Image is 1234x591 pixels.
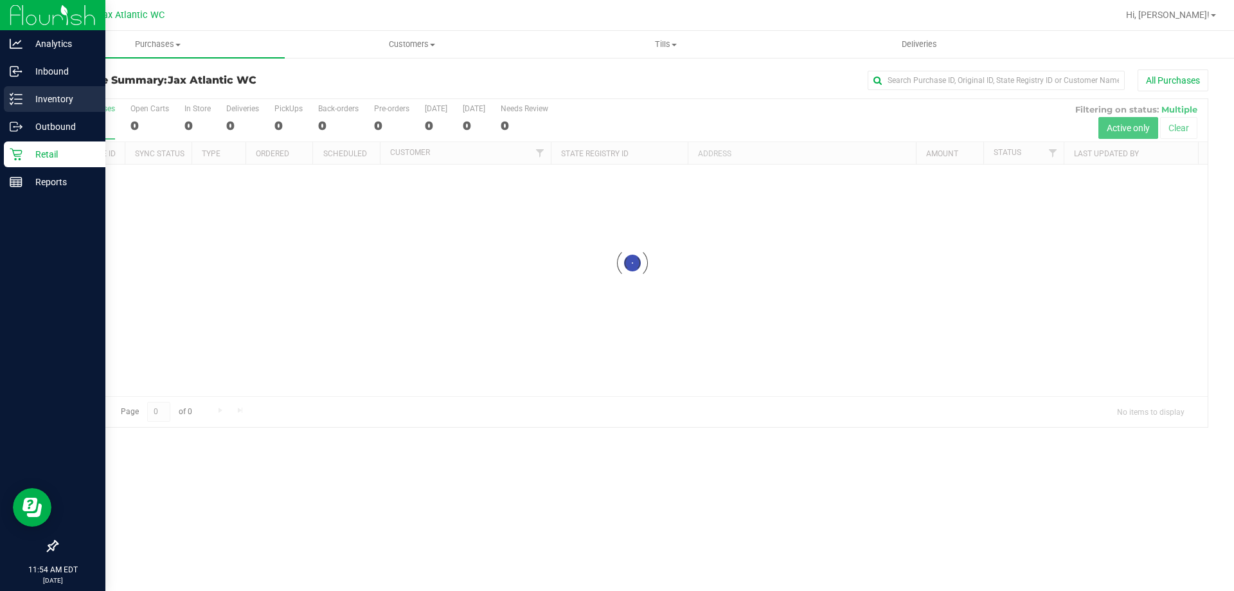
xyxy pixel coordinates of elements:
[31,39,285,50] span: Purchases
[10,176,22,188] inline-svg: Reports
[6,576,100,585] p: [DATE]
[10,120,22,133] inline-svg: Outbound
[10,37,22,50] inline-svg: Analytics
[31,31,285,58] a: Purchases
[22,119,100,134] p: Outbound
[57,75,440,86] h3: Purchase Summary:
[22,147,100,162] p: Retail
[6,564,100,576] p: 11:54 AM EDT
[22,36,100,51] p: Analytics
[792,31,1046,58] a: Deliveries
[22,174,100,190] p: Reports
[22,91,100,107] p: Inventory
[10,93,22,105] inline-svg: Inventory
[1126,10,1210,20] span: Hi, [PERSON_NAME]!
[1138,69,1208,91] button: All Purchases
[868,71,1125,90] input: Search Purchase ID, Original ID, State Registry ID or Customer Name...
[98,10,165,21] span: Jax Atlantic WC
[285,31,539,58] a: Customers
[285,39,538,50] span: Customers
[884,39,954,50] span: Deliveries
[22,64,100,79] p: Inbound
[10,65,22,78] inline-svg: Inbound
[539,31,792,58] a: Tills
[539,39,792,50] span: Tills
[168,74,256,86] span: Jax Atlantic WC
[10,148,22,161] inline-svg: Retail
[13,488,51,527] iframe: Resource center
